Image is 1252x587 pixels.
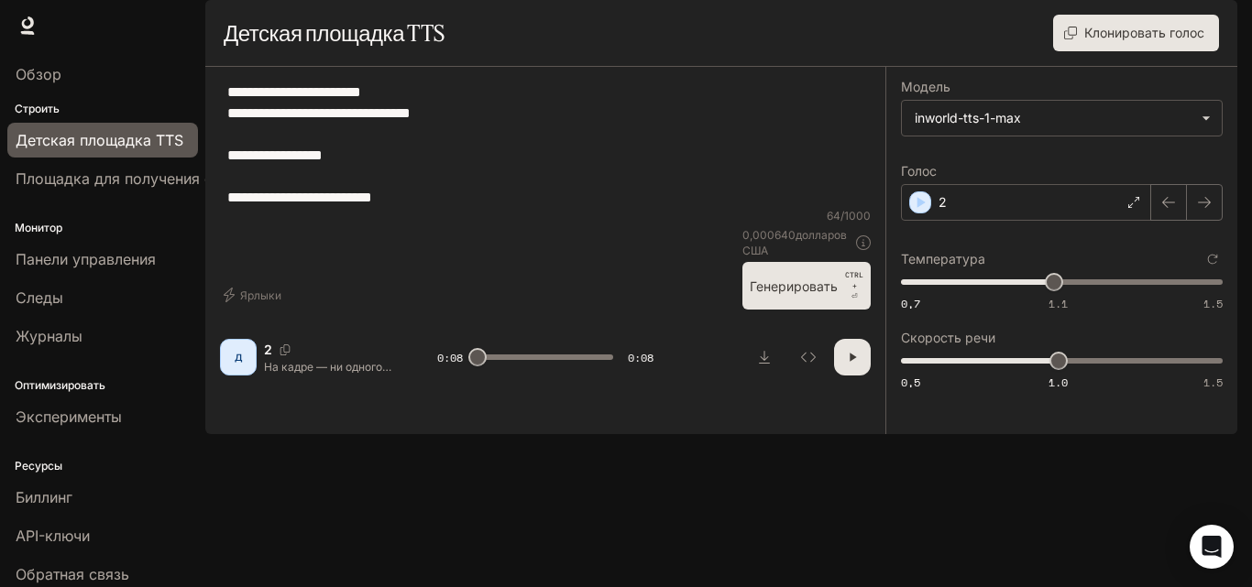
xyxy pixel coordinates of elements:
font: 64 [827,209,840,223]
font: 1.1 [1049,296,1068,311]
div: Открытый Интерком Мессенджер [1190,525,1234,569]
font: 1.5 [1203,296,1223,311]
font: Д [235,352,243,363]
div: inworld-tts-1-max [902,101,1222,136]
font: 1.5 [1203,375,1223,390]
font: Ярлыки [240,289,281,303]
font: Голос [901,163,937,179]
font: 0,7 [901,296,920,311]
button: Скачать аудио [746,339,783,375]
font: / [840,209,844,223]
font: 0:08 [628,350,653,365]
font: Детская площадка TTS [224,19,445,47]
button: Копировать голосовой идентификатор [272,344,298,355]
button: Осмотреть [790,339,827,375]
font: 2 [939,194,947,210]
font: 1000 [844,209,871,223]
font: долларов США [742,228,847,257]
font: 0,5 [901,375,920,390]
button: ГенерироватьCTRL +⏎ [742,262,871,310]
font: 0,000640 [742,228,796,242]
font: Температура [901,251,985,266]
font: CTRL + [845,270,863,290]
font: 0:08 [437,350,463,365]
font: Клонировать голос [1084,25,1204,40]
font: Скорость речи [901,330,995,345]
font: Генерировать [750,278,838,294]
font: 1.0 [1049,375,1068,390]
font: ⏎ [851,292,858,300]
button: Сбросить к настройкам по умолчанию [1203,249,1223,269]
button: Ярлыки [220,280,289,310]
font: inworld-tts-1-max [915,110,1021,125]
font: Модель [901,79,950,94]
button: Клонировать голос [1053,15,1219,51]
